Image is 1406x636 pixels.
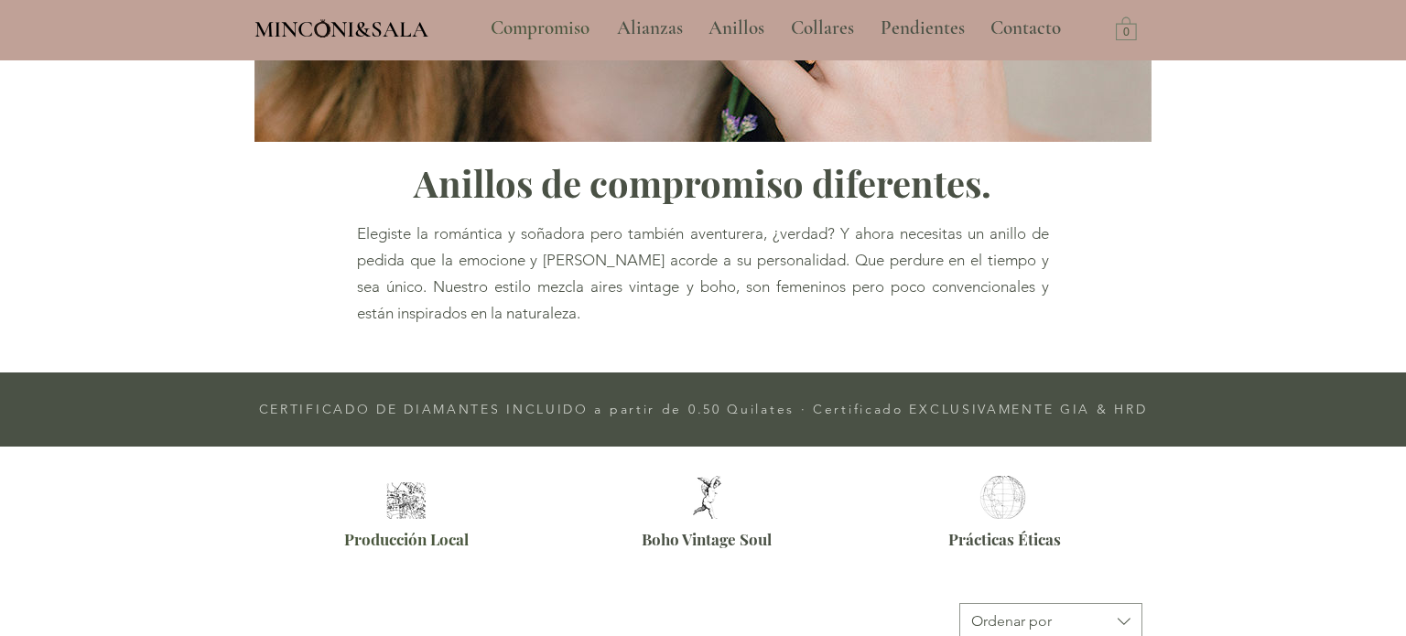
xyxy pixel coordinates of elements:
a: Carrito con 0 ítems [1116,16,1137,40]
span: CERTIFICADO DE DIAMANTES INCLUIDO a partir de 0.50 Quilates · Certificado EXCLUSIVAMENTE GIA & HRD [259,401,1148,417]
text: 0 [1123,27,1130,39]
img: Anillos de compromiso éticos [975,476,1031,519]
a: Collares [777,5,867,51]
p: Alianzas [608,5,692,51]
span: Prácticas Éticas [948,529,1061,549]
a: MINCONI&SALA [254,12,428,42]
span: Boho Vintage Soul [642,529,772,549]
span: Anillos de compromiso diferentes. [414,158,991,207]
span: Elegiste la romántica y soñadora pero también aventurera, ¿verdad? Y ahora necesitas un anillo de... [357,224,1049,322]
nav: Sitio [441,5,1111,51]
a: Alianzas [603,5,695,51]
img: Anillos de compromiso Barcelona [382,482,430,519]
a: Pendientes [867,5,977,51]
p: Pendientes [871,5,974,51]
span: MINCONI&SALA [254,16,428,43]
a: Compromiso [477,5,603,51]
p: Anillos [699,5,773,51]
p: Compromiso [481,5,599,51]
p: Collares [782,5,863,51]
p: Contacto [981,5,1070,51]
span: Producción Local [344,529,469,549]
a: Contacto [977,5,1076,51]
img: Anillos de compromiso vintage [679,476,735,519]
a: Anillos [695,5,777,51]
img: Minconi Sala [315,19,330,38]
div: Ordenar por [971,611,1052,631]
